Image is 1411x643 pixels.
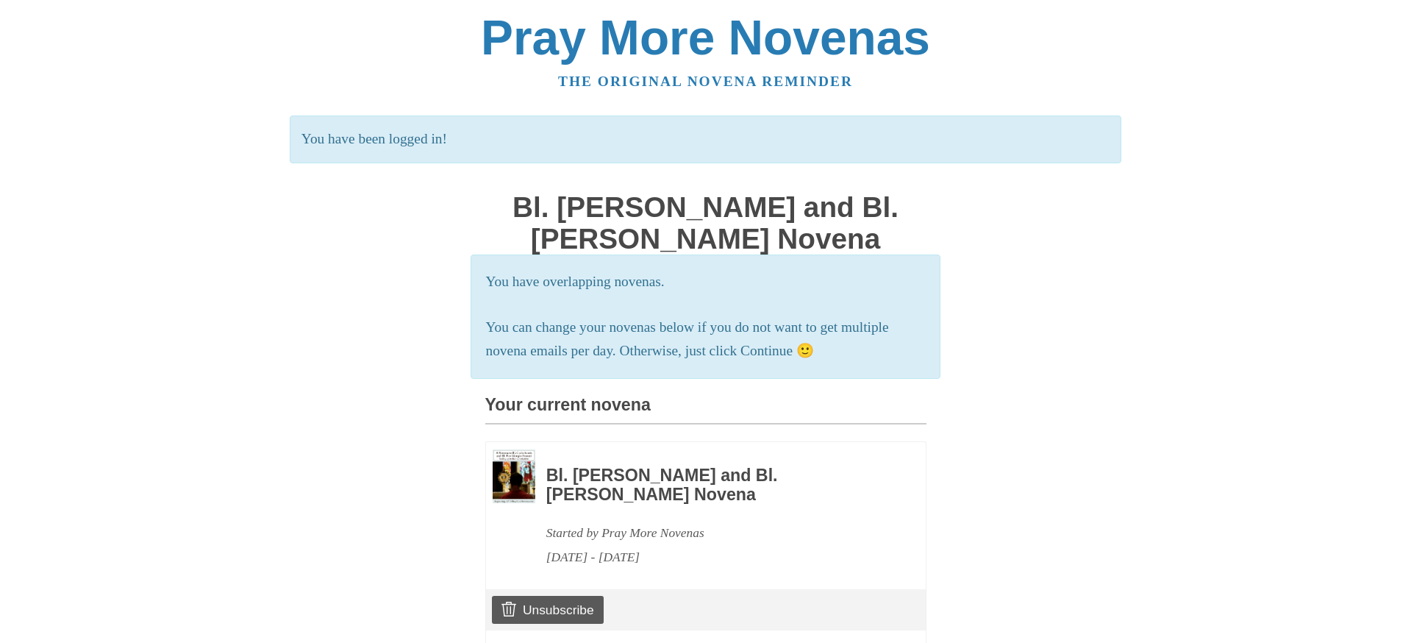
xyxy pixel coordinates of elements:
[485,396,926,424] h3: Your current novena
[485,192,926,255] h1: Bl. [PERSON_NAME] and Bl. [PERSON_NAME] Novena
[481,10,930,65] a: Pray More Novenas
[486,316,926,364] p: You can change your novenas below if you do not want to get multiple novena emails per day. Other...
[546,521,886,545] div: Started by Pray More Novenas
[290,116,1121,163] p: You have been logged in!
[546,545,886,569] div: [DATE] - [DATE]
[492,596,603,624] a: Unsubscribe
[493,450,535,503] img: Novena image
[546,466,886,504] h3: Bl. [PERSON_NAME] and Bl. [PERSON_NAME] Novena
[558,74,853,89] a: The original novena reminder
[486,270,926,294] p: You have overlapping novenas.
